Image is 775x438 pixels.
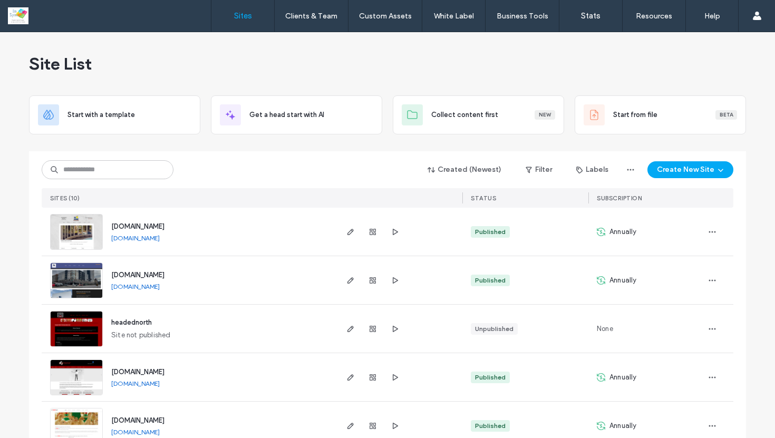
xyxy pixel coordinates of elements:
div: Published [475,373,506,382]
a: [DOMAIN_NAME] [111,271,164,279]
label: Help [704,12,720,21]
div: Beta [715,110,737,120]
label: Resources [636,12,672,21]
span: SUBSCRIPTION [597,194,642,202]
span: SITES (10) [50,194,80,202]
div: Unpublished [475,324,514,334]
label: Business Tools [497,12,548,21]
div: Collect content firstNew [393,95,564,134]
label: Stats [581,11,600,21]
span: Start with a template [67,110,135,120]
div: Start from fileBeta [575,95,746,134]
span: Annually [609,227,637,237]
div: Get a head start with AI [211,95,382,134]
a: [DOMAIN_NAME] [111,283,160,290]
a: [DOMAIN_NAME] [111,428,160,436]
a: [DOMAIN_NAME] [111,234,160,242]
a: headednorth [111,318,152,326]
span: Site List [29,53,92,74]
button: Filter [515,161,563,178]
span: Get a head start with AI [249,110,324,120]
div: Published [475,227,506,237]
div: Published [475,421,506,431]
a: [DOMAIN_NAME] [111,379,160,387]
span: Annually [609,421,637,431]
label: Sites [234,11,252,21]
a: [DOMAIN_NAME] [111,222,164,230]
button: Create New Site [647,161,733,178]
div: Start with a template [29,95,200,134]
span: Annually [609,372,637,383]
label: Custom Assets [359,12,412,21]
span: STATUS [471,194,496,202]
button: Created (Newest) [419,161,511,178]
span: Annually [609,275,637,286]
span: Collect content first [431,110,498,120]
div: Published [475,276,506,285]
span: None [597,324,613,334]
span: Start from file [613,110,657,120]
button: Labels [567,161,618,178]
a: [DOMAIN_NAME] [111,368,164,376]
a: [DOMAIN_NAME] [111,416,164,424]
label: Clients & Team [285,12,337,21]
span: Site not published [111,330,171,340]
div: New [535,110,555,120]
label: White Label [434,12,474,21]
